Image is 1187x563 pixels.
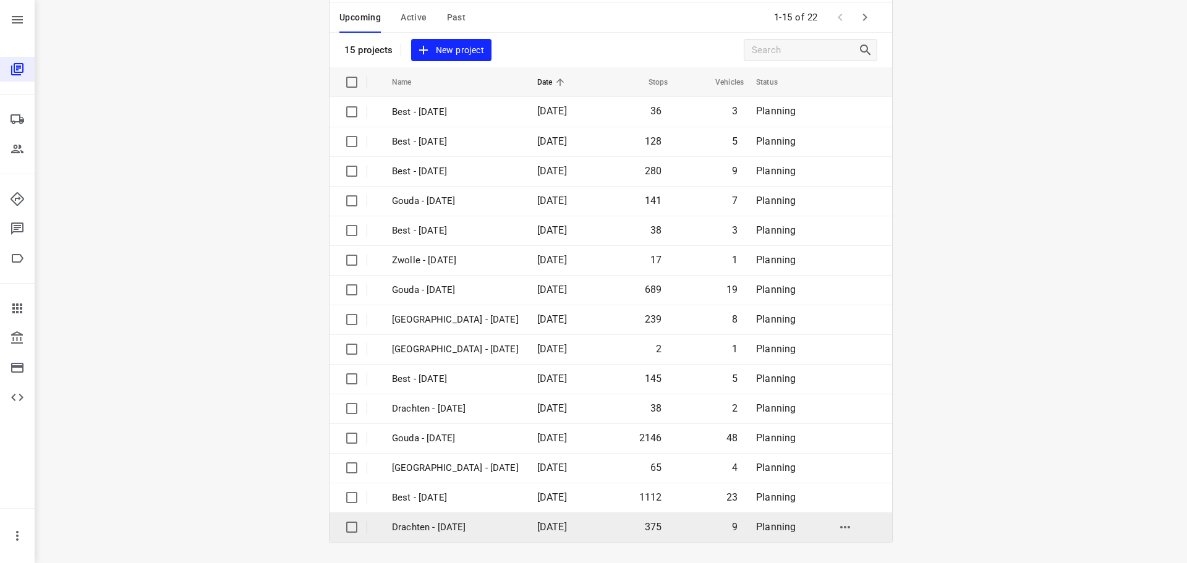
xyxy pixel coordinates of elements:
span: [DATE] [537,135,567,147]
span: 3 [732,105,738,117]
span: Planning [756,165,796,177]
p: Best - [DATE] [392,491,519,505]
span: [DATE] [537,105,567,117]
span: 19 [726,284,738,295]
span: 239 [645,313,662,325]
p: Best - Friday [392,224,519,238]
span: 1112 [639,491,662,503]
p: Drachten - Thursday [392,402,519,416]
span: 1 [732,343,738,355]
span: [DATE] [537,521,567,533]
input: Search projects [752,41,858,60]
span: 8 [732,313,738,325]
span: 2146 [639,432,662,444]
span: 36 [650,105,662,117]
span: Planning [756,462,796,473]
span: 5 [732,373,738,384]
span: Planning [756,284,796,295]
span: Date [537,75,569,90]
span: Upcoming [339,10,381,25]
span: 9 [732,521,738,533]
p: Gouda - Friday [392,194,519,208]
span: Planning [756,521,796,533]
span: 23 [726,491,738,503]
span: 145 [645,373,662,384]
span: [DATE] [537,313,567,325]
span: 375 [645,521,662,533]
span: [DATE] [537,195,567,206]
button: New project [411,39,491,62]
span: New project [419,43,484,58]
span: 2 [732,402,738,414]
span: 38 [650,224,662,236]
span: Status [756,75,794,90]
span: 141 [645,195,662,206]
p: Antwerpen - Wednesday [392,461,519,475]
span: [DATE] [537,284,567,295]
span: Planning [756,491,796,503]
span: 4 [732,462,738,473]
span: 5 [732,135,738,147]
span: [DATE] [537,491,567,503]
span: 9 [732,165,738,177]
span: [DATE] [537,343,567,355]
span: Planning [756,135,796,147]
p: Zwolle - Thursday [392,313,519,327]
span: Stops [632,75,668,90]
p: Best - Tuesday [392,164,519,179]
span: 280 [645,165,662,177]
span: [DATE] [537,373,567,384]
p: Drachten - [DATE] [392,520,519,535]
span: [DATE] [537,432,567,444]
span: 1 [732,254,738,266]
span: [DATE] [537,224,567,236]
span: Vehicles [699,75,744,90]
span: 3 [732,224,738,236]
span: Previous Page [828,5,853,30]
div: Search [858,43,877,57]
span: 17 [650,254,662,266]
span: 65 [650,462,662,473]
span: Name [392,75,428,90]
span: 2 [656,343,662,355]
span: Planning [756,373,796,384]
span: Past [447,10,466,25]
p: Gouda - Wednesday [392,431,519,446]
span: 689 [645,284,662,295]
span: Next Page [853,5,877,30]
span: Planning [756,195,796,206]
span: Planning [756,432,796,444]
span: 38 [650,402,662,414]
span: Planning [756,105,796,117]
span: [DATE] [537,462,567,473]
span: Planning [756,254,796,266]
span: Planning [756,343,796,355]
span: Planning [756,224,796,236]
span: 1-15 of 22 [769,4,823,31]
span: Planning [756,402,796,414]
p: Best - Thursday [392,135,519,149]
p: Best - Friday [392,105,519,119]
span: Active [401,10,427,25]
span: [DATE] [537,165,567,177]
p: Best - Thursday [392,372,519,386]
p: 15 projects [344,44,393,56]
span: [DATE] [537,254,567,266]
span: 48 [726,432,738,444]
span: [DATE] [537,402,567,414]
p: Zwolle - Friday [392,253,519,268]
p: Antwerpen - Thursday [392,342,519,357]
p: Gouda - Thursday [392,283,519,297]
span: 128 [645,135,662,147]
span: 7 [732,195,738,206]
span: Planning [756,313,796,325]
